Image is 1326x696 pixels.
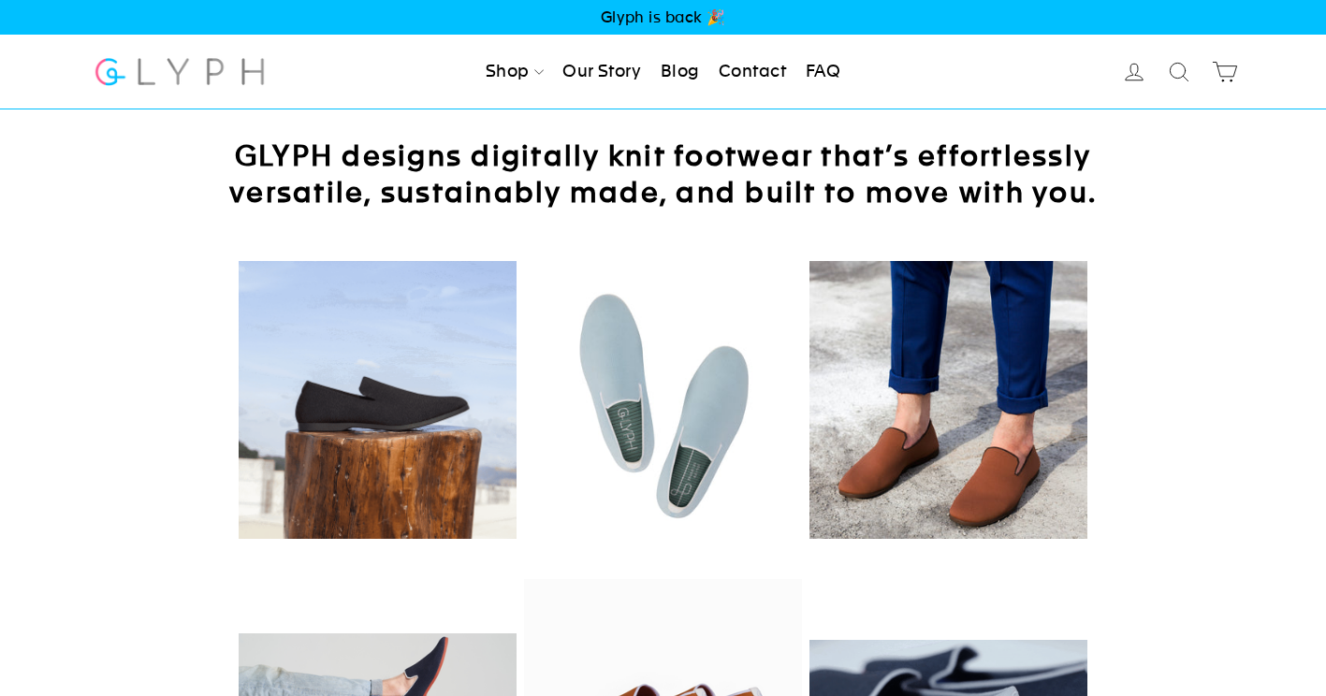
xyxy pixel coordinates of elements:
a: FAQ [798,51,848,93]
a: Our Story [555,51,648,93]
a: Blog [653,51,707,93]
a: Shop [478,51,551,93]
ul: Primary [478,51,848,93]
h2: GLYPH designs digitally knit footwear that’s effortlessly versatile, sustainably made, and built ... [196,138,1131,210]
img: Glyph [93,47,268,96]
a: Contact [711,51,794,93]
